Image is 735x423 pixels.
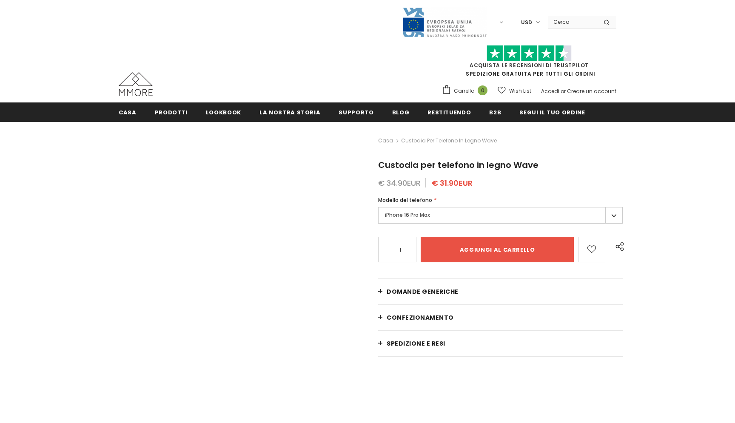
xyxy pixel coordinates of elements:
span: 0 [478,85,487,95]
img: Fidati di Pilot Stars [487,45,572,62]
span: La nostra storia [259,108,320,116]
span: Spedizione e resi [387,339,445,348]
a: Segui il tuo ordine [519,102,585,122]
span: Custodia per telefono in legno Wave [401,136,497,146]
span: Restituendo [427,108,471,116]
span: € 34.90EUR [378,178,421,188]
span: € 31.90EUR [432,178,473,188]
a: CONFEZIONAMENTO [378,305,623,330]
span: B2B [489,108,501,116]
a: La nostra storia [259,102,320,122]
input: Aggiungi al carrello [421,237,574,262]
a: Spedizione e resi [378,331,623,356]
span: Custodia per telefono in legno Wave [378,159,538,171]
a: Prodotti [155,102,188,122]
a: Javni Razpis [402,18,487,26]
span: or [561,88,566,95]
a: Creare un account [567,88,616,95]
label: iPhone 16 Pro Max [378,207,623,224]
img: Casi MMORE [119,72,153,96]
span: Carrello [454,87,474,95]
a: Lookbook [206,102,241,122]
span: Modello del telefono [378,196,432,204]
span: supporto [339,108,373,116]
a: Restituendo [427,102,471,122]
span: Wish List [509,87,531,95]
a: B2B [489,102,501,122]
span: Domande generiche [387,287,459,296]
span: USD [521,18,532,27]
a: Accedi [541,88,559,95]
a: Domande generiche [378,279,623,304]
a: Carrello 0 [442,85,492,97]
span: Casa [119,108,137,116]
input: Search Site [548,16,597,28]
span: Blog [392,108,410,116]
a: Acquista le recensioni di TrustPilot [470,62,589,69]
span: Segui il tuo ordine [519,108,585,116]
a: supporto [339,102,373,122]
a: Blog [392,102,410,122]
span: Lookbook [206,108,241,116]
a: Casa [119,102,137,122]
img: Javni Razpis [402,7,487,38]
span: CONFEZIONAMENTO [387,313,454,322]
a: Wish List [498,83,531,98]
span: Prodotti [155,108,188,116]
a: Casa [378,136,393,146]
span: SPEDIZIONE GRATUITA PER TUTTI GLI ORDINI [442,49,616,77]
